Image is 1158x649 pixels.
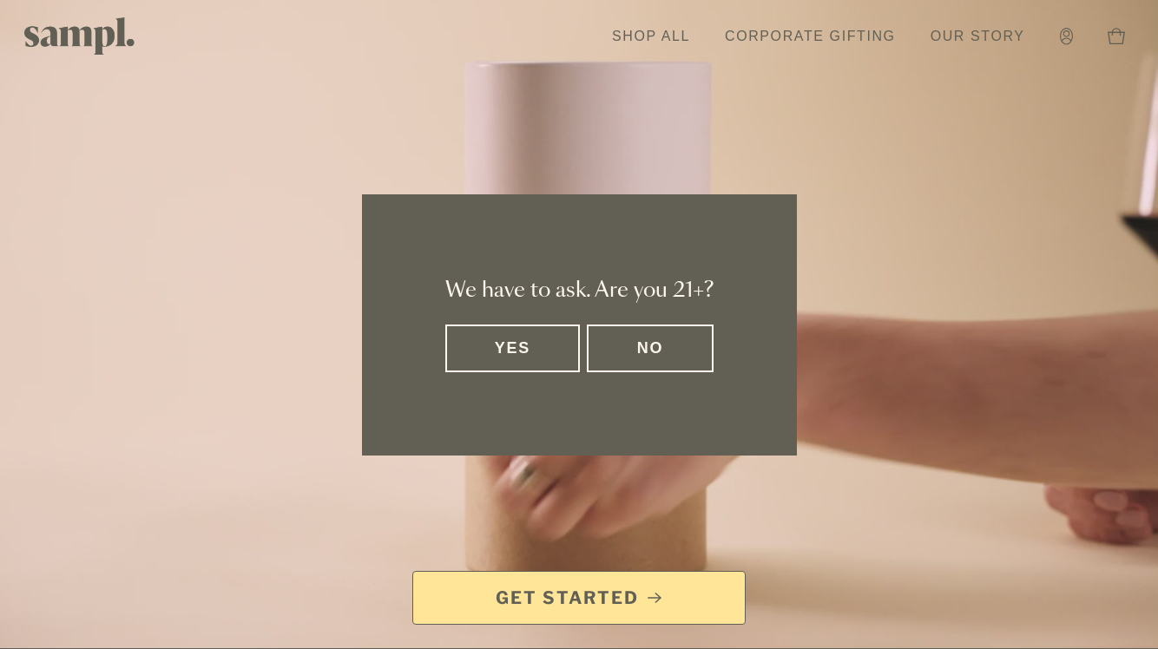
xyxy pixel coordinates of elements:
[24,17,135,55] img: Sampl logo
[716,17,905,56] a: Corporate Gifting
[603,17,699,56] a: Shop All
[412,571,746,625] a: Get Started
[496,586,639,610] span: Get Started
[922,17,1034,56] a: Our Story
